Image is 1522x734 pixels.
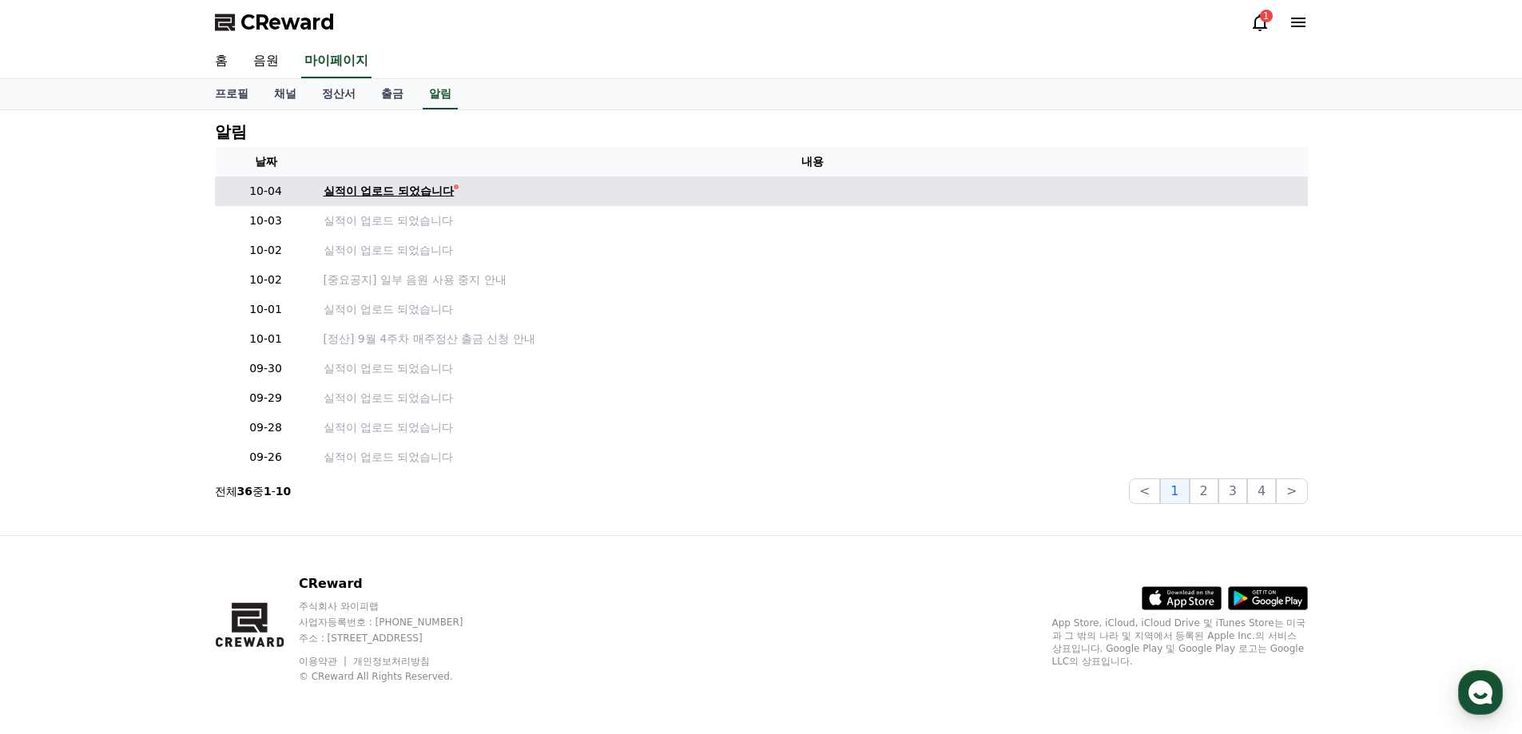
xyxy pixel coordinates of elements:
[261,79,309,109] a: 채널
[324,419,1301,436] a: 실적이 업로드 되었습니다
[1276,478,1307,504] button: >
[299,600,494,613] p: 주식회사 와이피랩
[105,506,206,546] a: 대화
[206,506,307,546] a: 설정
[317,147,1308,177] th: 내용
[1052,617,1308,668] p: App Store, iCloud, iCloud Drive 및 iTunes Store는 미국과 그 밖의 나라 및 지역에서 등록된 Apple Inc.의 서비스 상표입니다. Goo...
[264,485,272,498] strong: 1
[299,670,494,683] p: © CReward All Rights Reserved.
[215,147,317,177] th: 날짜
[202,45,240,78] a: 홈
[324,331,1301,347] a: [정산] 9월 4주차 매주정산 출금 신청 안내
[299,656,349,667] a: 이용약관
[324,390,1301,407] a: 실적이 업로드 되었습니다
[1129,478,1160,504] button: <
[215,483,292,499] p: 전체 중 -
[237,485,252,498] strong: 36
[1250,13,1270,32] a: 1
[221,212,311,229] p: 10-03
[202,79,261,109] a: 프로필
[301,45,372,78] a: 마이페이지
[240,10,335,35] span: CReward
[221,390,311,407] p: 09-29
[221,242,311,259] p: 10-02
[324,301,1301,318] a: 실적이 업로드 되었습니다
[5,506,105,546] a: 홈
[221,360,311,377] p: 09-30
[423,79,458,109] a: 알림
[299,616,494,629] p: 사업자등록번호 : [PHONE_NUMBER]
[247,530,266,543] span: 설정
[324,272,1301,288] a: [중요공지] 일부 음원 사용 중지 안내
[324,449,1301,466] a: 실적이 업로드 되었습니다
[1247,478,1276,504] button: 4
[368,79,416,109] a: 출금
[324,212,1301,229] a: 실적이 업로드 되었습니다
[299,574,494,593] p: CReward
[221,301,311,318] p: 10-01
[221,419,311,436] p: 09-28
[353,656,430,667] a: 개인정보처리방침
[50,530,60,543] span: 홈
[324,183,455,200] div: 실적이 업로드 되었습니다
[221,449,311,466] p: 09-26
[221,183,311,200] p: 10-04
[221,331,311,347] p: 10-01
[324,183,1301,200] a: 실적이 업로드 되었습니다
[215,123,247,141] h4: 알림
[1190,478,1218,504] button: 2
[324,242,1301,259] a: 실적이 업로드 되었습니다
[221,272,311,288] p: 10-02
[1260,10,1273,22] div: 1
[1218,478,1247,504] button: 3
[1160,478,1189,504] button: 1
[309,79,368,109] a: 정산서
[299,632,494,645] p: 주소 : [STREET_ADDRESS]
[240,45,292,78] a: 음원
[276,485,291,498] strong: 10
[215,10,335,35] a: CReward
[324,360,1301,377] a: 실적이 업로드 되었습니다
[146,531,165,544] span: 대화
